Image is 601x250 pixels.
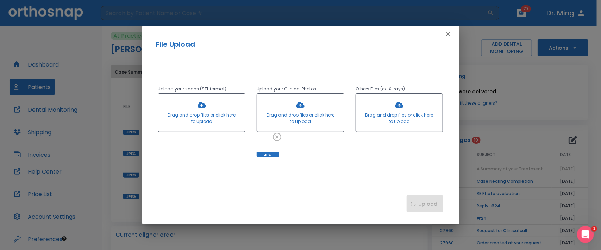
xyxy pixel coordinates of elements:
[158,85,246,93] p: Upload your scans (STL format)
[356,85,443,93] p: Others Files (ex: X-rays)
[591,226,597,232] span: 1
[156,39,445,50] h2: File Upload
[577,226,594,243] iframe: Intercom live chat
[257,85,344,93] p: Upload your Clinical Photos
[257,152,279,157] span: JPG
